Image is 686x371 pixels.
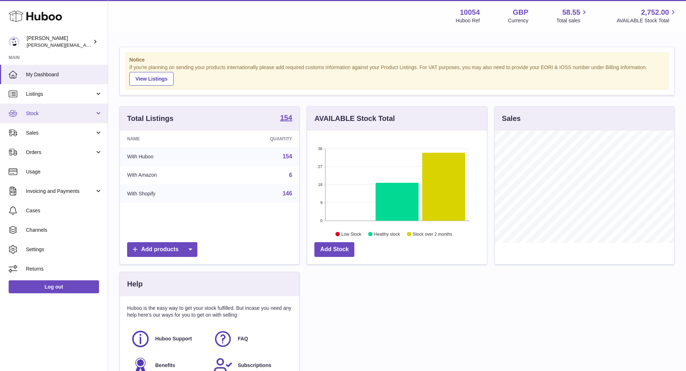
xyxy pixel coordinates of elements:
[127,114,174,123] h3: Total Listings
[26,207,102,214] span: Cases
[129,64,665,86] div: If you're planning on sending your products internationally please add required customs informati...
[155,335,192,342] span: Huboo Support
[508,17,529,24] div: Currency
[26,71,102,78] span: My Dashboard
[318,182,323,187] text: 18
[27,35,91,49] div: [PERSON_NAME]
[460,8,480,17] strong: 10054
[314,242,354,257] a: Add Stock
[314,114,395,123] h3: AVAILABLE Stock Total
[280,114,292,123] a: 154
[127,242,197,257] a: Add products
[131,329,206,349] a: Huboo Support
[289,172,292,178] a: 6
[238,362,271,369] span: Subscriptions
[26,266,102,272] span: Returns
[318,146,323,151] text: 36
[218,131,300,147] th: Quantity
[320,200,323,205] text: 9
[213,329,288,349] a: FAQ
[238,335,248,342] span: FAQ
[26,188,95,195] span: Invoicing and Payments
[413,231,452,236] text: Stock over 2 months
[9,280,99,293] a: Log out
[616,17,677,24] span: AVAILABLE Stock Total
[456,17,480,24] div: Huboo Ref
[26,110,95,117] span: Stock
[320,218,323,223] text: 0
[318,164,323,169] text: 27
[341,231,362,236] text: Low Stock
[120,147,218,166] td: With Huboo
[120,184,218,203] td: With Shopify
[127,305,292,318] p: Huboo is the easy way to get your stock fulfilled. But incase you need any help here's our ways f...
[280,114,292,121] strong: 154
[641,8,669,17] span: 2,752.00
[374,231,400,236] text: Healthy stock
[26,130,95,136] span: Sales
[155,362,175,369] span: Benefits
[562,8,580,17] span: 58.55
[26,91,95,98] span: Listings
[27,42,144,48] span: [PERSON_NAME][EMAIL_ADDRESS][DOMAIN_NAME]
[26,168,102,175] span: Usage
[556,8,588,24] a: 58.55 Total sales
[129,56,665,63] strong: Notice
[26,246,102,253] span: Settings
[26,149,95,156] span: Orders
[129,72,174,86] a: View Listings
[9,36,19,47] img: luz@capsuline.com
[26,227,102,234] span: Channels
[502,114,521,123] h3: Sales
[513,8,528,17] strong: GBP
[127,279,143,289] h3: Help
[120,166,218,185] td: With Amazon
[120,131,218,147] th: Name
[556,17,588,24] span: Total sales
[616,8,677,24] a: 2,752.00 AVAILABLE Stock Total
[283,190,292,196] a: 146
[283,153,292,159] a: 154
